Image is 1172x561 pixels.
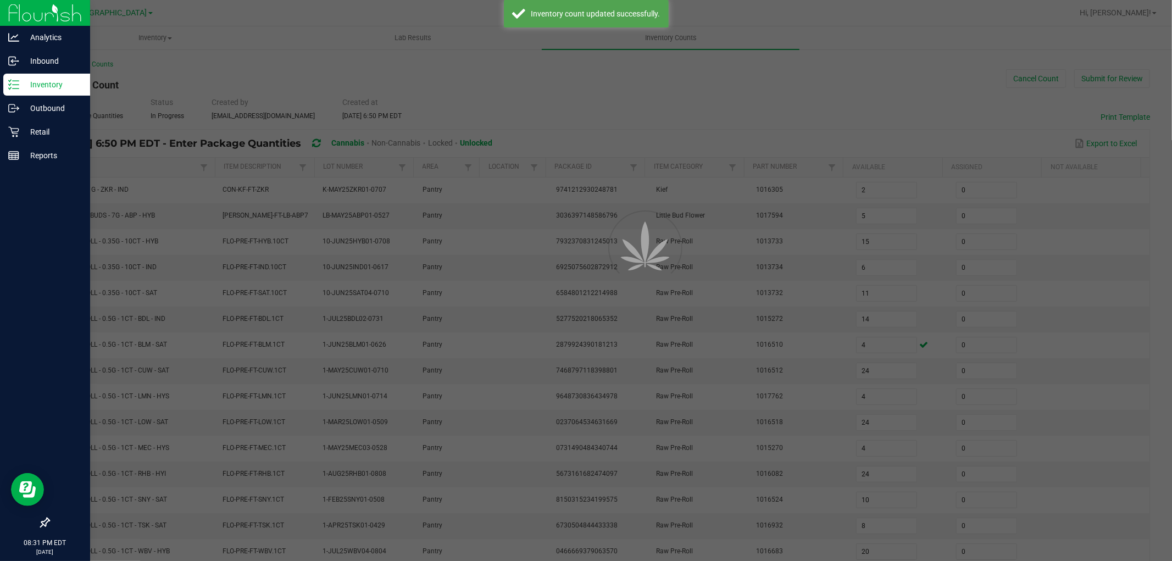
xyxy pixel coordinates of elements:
p: [DATE] [5,548,85,556]
p: 08:31 PM EDT [5,538,85,548]
p: Outbound [19,102,85,115]
p: Retail [19,125,85,138]
inline-svg: Inventory [8,79,19,90]
inline-svg: Inbound [8,55,19,66]
p: Analytics [19,31,85,44]
inline-svg: Analytics [8,32,19,43]
p: Inventory [19,78,85,91]
inline-svg: Retail [8,126,19,137]
inline-svg: Outbound [8,103,19,114]
div: Inventory count updated successfully. [531,8,660,19]
p: Inbound [19,54,85,68]
p: Reports [19,149,85,162]
inline-svg: Reports [8,150,19,161]
iframe: Resource center [11,473,44,506]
